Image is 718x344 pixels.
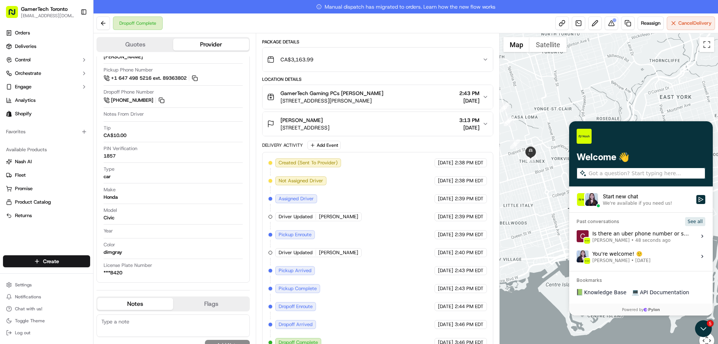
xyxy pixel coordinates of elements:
a: Shopify [3,108,90,120]
span: [PERSON_NAME] [280,116,323,124]
span: Created (Sent To Provider) [279,159,338,166]
span: Notifications [15,294,41,300]
button: CA$3,163.99 [263,48,493,71]
button: Toggle fullscreen view [699,37,714,52]
button: Control [3,54,90,66]
div: Honda [104,194,118,201]
span: [DATE] [438,213,453,220]
span: Fleet [15,172,26,179]
span: [DATE] [438,231,453,238]
span: [STREET_ADDRESS][PERSON_NAME] [280,97,383,104]
button: Nash AI [3,156,90,168]
div: 29 [490,71,500,81]
span: [DATE] [438,267,453,274]
button: Chat with us! [3,304,90,314]
span: Analytics [15,97,36,104]
span: Log out [15,330,30,336]
button: Add Event [307,141,341,150]
button: Show satellite imagery [530,37,567,52]
span: Engage [15,83,31,90]
span: Shopify [15,110,32,117]
button: Fleet [3,169,90,181]
span: Toggle Theme [15,318,45,324]
a: +1 647 498 5216 ext. 89363802 [104,74,199,82]
button: [EMAIL_ADDRESS][DOMAIN_NAME] [21,13,74,19]
span: Dropoff Enroute [279,303,313,310]
div: 32 [510,139,520,149]
span: Promise [15,185,33,192]
span: Cancel Delivery [678,20,712,27]
span: 2:39 PM EDT [455,213,484,220]
span: Manual dispatch has migrated to orders. Learn how the new flow works [316,3,495,10]
span: Orders [15,30,30,36]
span: Color [104,241,115,248]
button: Toggle Theme [3,316,90,326]
span: Assigned Driver [279,195,314,202]
button: Quotes [97,39,173,51]
span: [DATE] [438,321,453,328]
span: 2:38 PM EDT [455,159,484,166]
a: [PHONE_NUMBER] [104,96,166,104]
span: Dropoff Phone Number [104,89,154,95]
a: Nash AI [6,158,87,165]
button: Settings [3,280,90,290]
span: Returns [15,212,32,219]
span: Pickup Complete [279,285,317,292]
span: Year [104,228,113,234]
span: Pickup Arrived [279,267,312,274]
button: Notifications [3,292,90,302]
div: Delivery Activity [262,142,303,148]
span: Product Catalog [15,199,51,206]
button: Product Catalog [3,196,90,208]
a: Fleet [6,172,87,179]
button: CancelDelivery [667,16,715,30]
button: GamerTech Toronto [21,5,68,13]
button: Create [3,255,90,267]
span: Nash AI [15,158,32,165]
iframe: To enrich screen reader interactions, please activate Accessibility in Grammarly extension settings [569,121,713,316]
a: Deliveries [3,40,90,52]
button: Returns [3,210,90,222]
span: 3:13 PM [459,116,479,124]
span: [DATE] [438,303,453,310]
div: dimgray [104,249,122,256]
span: [DATE] [438,285,453,292]
div: car [104,173,111,180]
button: GamerTech Toronto[EMAIL_ADDRESS][DOMAIN_NAME] [3,3,77,21]
span: Type [104,166,114,173]
span: 2:43 PM EDT [455,285,484,292]
span: Dropoff Arrived [279,321,313,328]
span: 2:43 PM EDT [455,267,484,274]
a: Product Catalog [6,199,87,206]
span: Orchestrate [15,70,41,77]
div: 30 [500,103,509,112]
span: Pickup Enroute [279,231,312,238]
span: [DATE] [459,124,479,131]
button: GamerTech Gaming PCs [PERSON_NAME][STREET_ADDRESS][PERSON_NAME]2:43 PM[DATE] [263,85,493,109]
iframe: Open customer support [694,319,714,340]
div: Favorites [3,126,90,138]
span: Pickup Phone Number [104,67,153,73]
div: Location Details [262,76,493,82]
div: Package Details [262,39,493,45]
span: Not Assigned Driver [279,177,323,184]
span: Make [104,186,116,193]
span: [PERSON_NAME] [319,249,358,256]
span: [DATE] [459,97,479,104]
